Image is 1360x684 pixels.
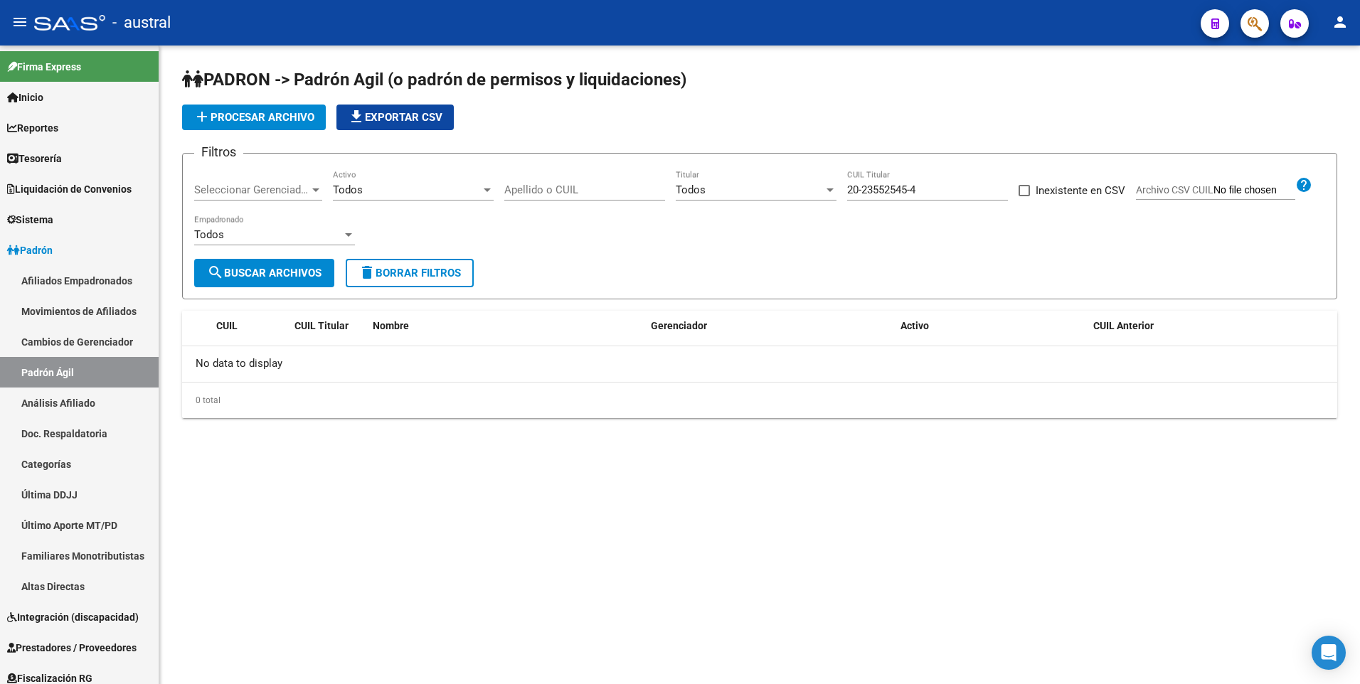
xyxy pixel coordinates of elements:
[1136,184,1213,196] span: Archivo CSV CUIL
[7,59,81,75] span: Firma Express
[207,264,224,281] mat-icon: search
[367,311,645,341] datatable-header-cell: Nombre
[358,267,461,279] span: Borrar Filtros
[216,320,238,331] span: CUIL
[346,259,474,287] button: Borrar Filtros
[211,311,289,341] datatable-header-cell: CUIL
[7,151,62,166] span: Tesorería
[182,346,1337,382] div: No data to display
[373,320,409,331] span: Nombre
[294,320,349,331] span: CUIL Titular
[348,111,442,124] span: Exportar CSV
[194,259,334,287] button: Buscar Archivos
[193,108,211,125] mat-icon: add
[182,70,686,90] span: PADRON -> Padrón Agil (o padrón de permisos y liquidaciones)
[333,183,363,196] span: Todos
[336,105,454,130] button: Exportar CSV
[1088,311,1337,341] datatable-header-cell: CUIL Anterior
[901,320,929,331] span: Activo
[207,267,322,279] span: Buscar Archivos
[182,383,1337,418] div: 0 total
[182,105,326,130] button: Procesar archivo
[194,183,309,196] span: Seleccionar Gerenciador
[289,311,367,341] datatable-header-cell: CUIL Titular
[7,90,43,105] span: Inicio
[895,311,1088,341] datatable-header-cell: Activo
[676,183,706,196] span: Todos
[194,142,243,162] h3: Filtros
[193,111,314,124] span: Procesar archivo
[112,7,171,38] span: - austral
[348,108,365,125] mat-icon: file_download
[7,212,53,228] span: Sistema
[7,609,139,625] span: Integración (discapacidad)
[11,14,28,31] mat-icon: menu
[1093,320,1154,331] span: CUIL Anterior
[1036,182,1125,199] span: Inexistente en CSV
[1295,176,1312,193] mat-icon: help
[358,264,376,281] mat-icon: delete
[7,640,137,656] span: Prestadores / Proveedores
[7,181,132,197] span: Liquidación de Convenios
[7,242,53,258] span: Padrón
[1332,14,1349,31] mat-icon: person
[1213,184,1295,197] input: Archivo CSV CUIL
[651,320,707,331] span: Gerenciador
[7,120,58,136] span: Reportes
[1312,636,1346,670] div: Open Intercom Messenger
[194,228,224,241] span: Todos
[645,311,895,341] datatable-header-cell: Gerenciador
